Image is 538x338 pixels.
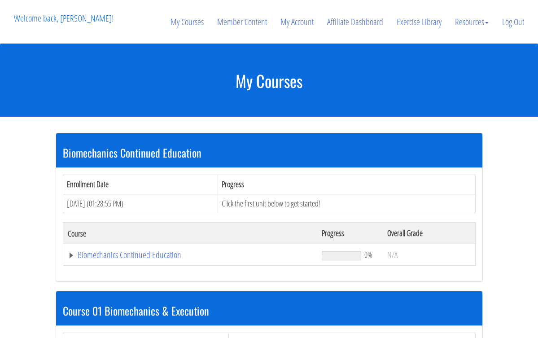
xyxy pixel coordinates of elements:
h3: Biomechanics Continued Education [63,147,476,158]
a: Resources [448,0,495,44]
a: My Courses [164,0,210,44]
td: Click the first unit below to get started! [218,194,475,213]
td: [DATE] (01:28:55 PM) [63,194,218,213]
th: Overall Grade [383,223,475,244]
span: 0% [364,250,372,259]
a: Member Content [210,0,274,44]
a: Exercise Library [390,0,448,44]
a: My Account [274,0,320,44]
h3: Course 01 Biomechanics & Execution [63,305,476,316]
th: Course [63,223,317,244]
th: Enrollment Date [63,175,218,194]
a: Affiliate Dashboard [320,0,390,44]
a: Log Out [495,0,531,44]
p: Welcome back, [PERSON_NAME]! [7,0,120,36]
th: Progress [317,223,382,244]
td: N/A [383,244,475,266]
th: Progress [218,175,475,194]
a: Biomechanics Continued Education [68,250,313,259]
